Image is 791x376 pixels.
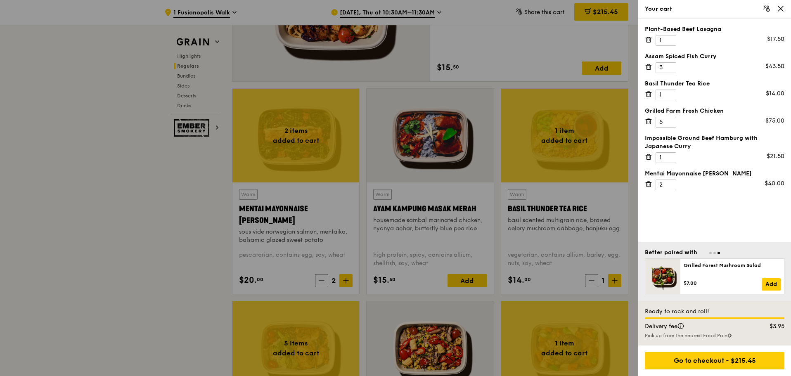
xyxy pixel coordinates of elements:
span: Go to slide 3 [718,252,720,254]
div: $43.50 [765,62,784,71]
div: Ready to rock and roll! [645,307,784,316]
span: Go to slide 1 [709,252,712,254]
div: $14.00 [766,90,784,98]
div: $21.50 [767,152,784,161]
div: Delivery fee [640,322,752,331]
a: Add [762,278,781,291]
div: Your cart [645,5,784,13]
div: Grilled Forest Mushroom Salad [684,262,781,269]
div: $7.00 [684,280,762,286]
div: $75.00 [765,117,784,125]
div: Go to checkout - $215.45 [645,352,784,369]
div: Assam Spiced Fish Curry [645,52,784,61]
div: $40.00 [765,180,784,188]
div: Mentai Mayonnaise [PERSON_NAME] [645,170,784,178]
span: Go to slide 2 [713,252,716,254]
div: $17.50 [767,35,784,43]
div: Pick up from the nearest Food Point [645,332,784,339]
div: Impossible Ground Beef Hamburg with Japanese Curry [645,134,784,151]
div: Plant-Based Beef Lasagna [645,25,784,33]
div: Basil Thunder Tea Rice [645,80,784,88]
div: Grilled Farm Fresh Chicken [645,107,784,115]
div: $3.95 [752,322,790,331]
div: Better paired with [645,248,697,257]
